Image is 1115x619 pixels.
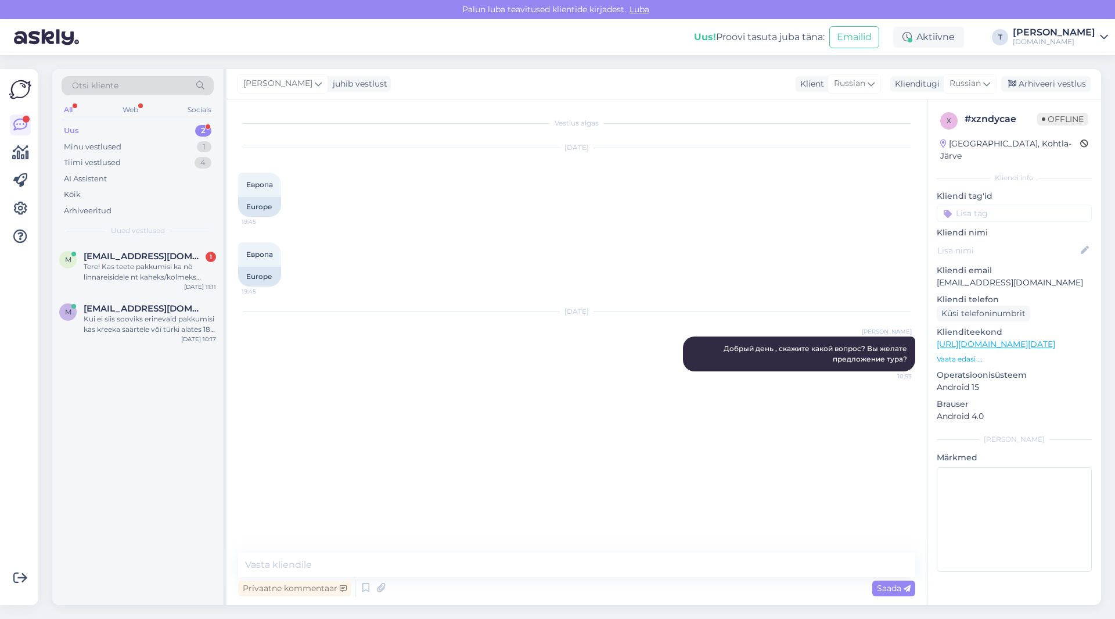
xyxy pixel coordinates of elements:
[1001,76,1091,92] div: Arhiveeri vestlus
[937,244,1078,257] input: Lisa nimi
[862,327,912,336] span: [PERSON_NAME]
[937,173,1092,183] div: Kliendi info
[1013,28,1108,46] a: [PERSON_NAME][DOMAIN_NAME]
[184,282,216,291] div: [DATE] 11:11
[64,205,111,217] div: Arhiveeritud
[937,326,1092,338] p: Klienditeekond
[937,410,1092,423] p: Android 4.0
[937,354,1092,364] p: Vaata edasi ...
[238,118,915,128] div: Vestlus algas
[246,180,273,189] span: Европа
[238,197,281,217] div: Europe
[949,77,981,90] span: Russian
[238,142,915,153] div: [DATE]
[893,27,964,48] div: Aktiivne
[937,306,1030,321] div: Küsi telefoninumbrit
[238,581,351,596] div: Privaatne kommentaar
[238,267,281,287] div: Europe
[64,189,81,201] div: Kõik
[84,303,204,314] span: marge.postkast@gmail.com
[937,227,1092,239] p: Kliendi nimi
[937,369,1092,381] p: Operatsioonisüsteem
[84,314,216,335] div: Kui ei siis sooviks erinevaid pakkumisi kas kreeka saartele või türki alates 18-19.10 kolmele [PE...
[947,116,951,125] span: x
[64,173,107,185] div: AI Assistent
[694,30,825,44] div: Proovi tasuta juba täna:
[195,125,211,137] div: 2
[890,78,940,90] div: Klienditugi
[796,78,824,90] div: Klient
[64,125,79,137] div: Uus
[937,398,1092,410] p: Brauser
[64,141,121,153] div: Minu vestlused
[1013,37,1095,46] div: [DOMAIN_NAME]
[834,77,865,90] span: Russian
[242,287,285,296] span: 19:45
[120,102,141,117] div: Web
[940,138,1080,162] div: [GEOGRAPHIC_DATA], Kohtla-Järve
[724,344,909,363] span: Добрый день , скажите какой вопрос? Вы желате предложение тура?
[829,26,879,48] button: Emailid
[246,250,273,259] span: Европа
[937,264,1092,277] p: Kliendi email
[195,157,211,169] div: 4
[9,78,31,101] img: Askly Logo
[937,339,1055,349] a: [URL][DOMAIN_NAME][DATE]
[694,31,716,42] b: Uus!
[992,29,1008,45] div: T
[185,102,214,117] div: Socials
[62,102,75,117] div: All
[937,190,1092,202] p: Kliendi tag'id
[242,217,285,226] span: 19:45
[328,78,387,90] div: juhib vestlust
[84,251,204,262] span: mirellzupsman@gmail.com
[965,112,1037,126] div: # xzndycae
[626,4,653,15] span: Luba
[243,77,312,90] span: [PERSON_NAME]
[937,205,1092,222] input: Lisa tag
[877,583,911,593] span: Saada
[111,226,165,236] span: Uued vestlused
[868,372,912,381] span: 10:53
[181,335,216,344] div: [DATE] 10:17
[238,306,915,317] div: [DATE]
[206,252,216,262] div: 1
[937,294,1092,306] p: Kliendi telefon
[84,262,216,282] div: Tere! Kas teete pakkumisi ka nö linnareisidele nt kaheks/kolmeks ööks? (mitte [GEOGRAPHIC_DATA] e...
[937,277,1092,289] p: [EMAIL_ADDRESS][DOMAIN_NAME]
[937,452,1092,464] p: Märkmed
[72,80,118,92] span: Otsi kliente
[937,381,1092,393] p: Android 15
[65,255,71,264] span: m
[64,157,121,169] div: Tiimi vestlused
[937,434,1092,445] div: [PERSON_NAME]
[1013,28,1095,37] div: [PERSON_NAME]
[1037,113,1088,126] span: Offline
[65,307,71,316] span: m
[197,141,211,153] div: 1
